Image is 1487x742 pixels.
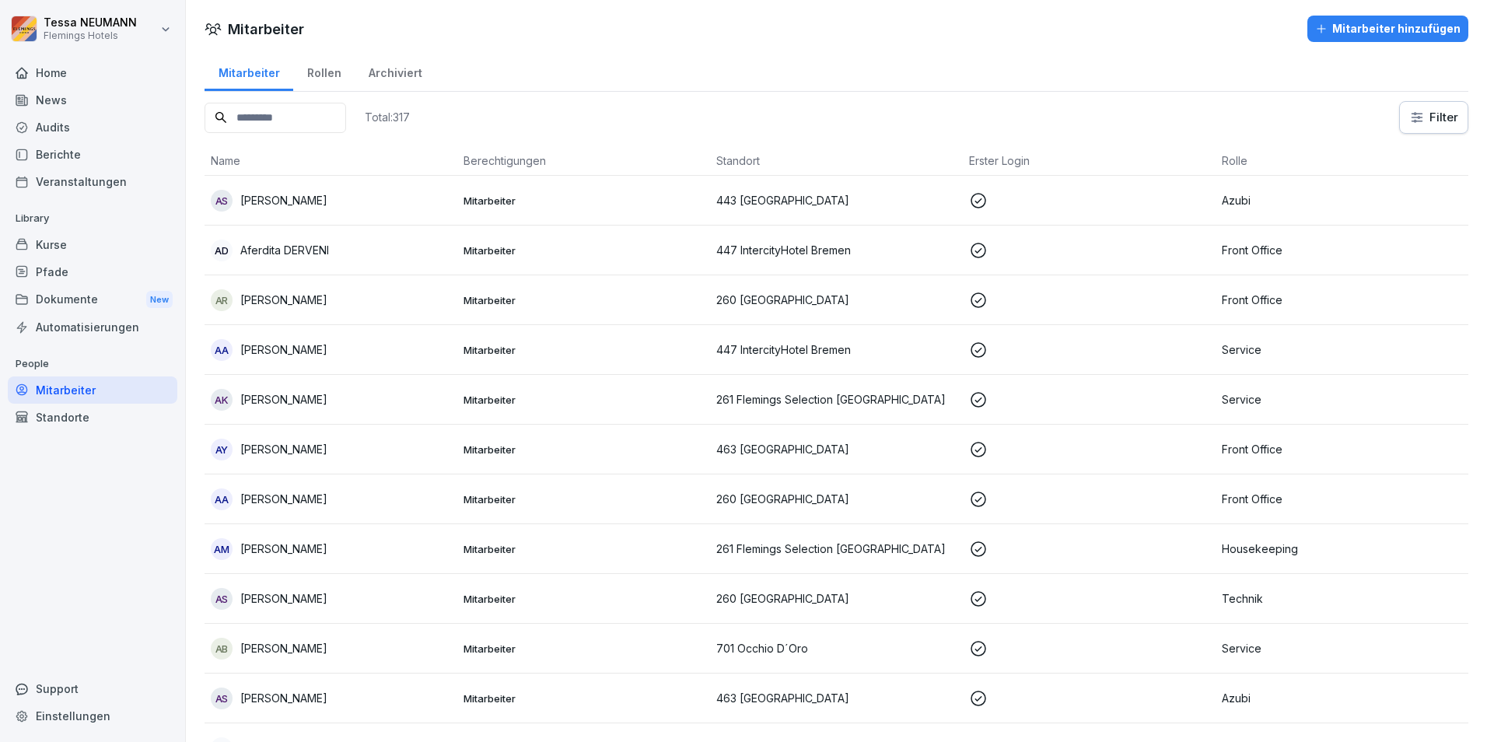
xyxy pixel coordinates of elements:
[1222,491,1462,507] p: Front Office
[963,146,1216,176] th: Erster Login
[464,293,704,307] p: Mitarbeiter
[44,16,137,30] p: Tessa NEUMANN
[240,341,327,358] p: [PERSON_NAME]
[211,588,233,610] div: AS
[8,313,177,341] a: Automatisierungen
[1222,590,1462,607] p: Technik
[228,19,304,40] h1: Mitarbeiter
[365,110,410,124] p: Total: 317
[464,492,704,506] p: Mitarbeiter
[1222,292,1462,308] p: Front Office
[8,702,177,730] a: Einstellungen
[716,690,957,706] p: 463 [GEOGRAPHIC_DATA]
[8,258,177,285] a: Pfade
[1307,16,1468,42] button: Mitarbeiter hinzufügen
[211,289,233,311] div: AR
[716,541,957,557] p: 261 Flemings Selection [GEOGRAPHIC_DATA]
[8,404,177,431] a: Standorte
[211,488,233,510] div: AA
[240,690,327,706] p: [PERSON_NAME]
[464,243,704,257] p: Mitarbeiter
[8,114,177,141] a: Audits
[1222,341,1462,358] p: Service
[240,292,327,308] p: [PERSON_NAME]
[211,389,233,411] div: AK
[716,491,957,507] p: 260 [GEOGRAPHIC_DATA]
[293,51,355,91] a: Rollen
[8,59,177,86] a: Home
[1409,110,1458,125] div: Filter
[8,285,177,314] div: Dokumente
[240,242,329,258] p: Aferdita DERVENI
[1222,690,1462,706] p: Azubi
[211,190,233,212] div: AS
[1216,146,1468,176] th: Rolle
[1222,391,1462,408] p: Service
[211,339,233,361] div: AA
[240,441,327,457] p: [PERSON_NAME]
[457,146,710,176] th: Berechtigungen
[240,590,327,607] p: [PERSON_NAME]
[716,341,957,358] p: 447 IntercityHotel Bremen
[211,439,233,460] div: AY
[8,231,177,258] a: Kurse
[8,675,177,702] div: Support
[464,592,704,606] p: Mitarbeiter
[211,240,233,261] div: AD
[211,688,233,709] div: AS
[716,242,957,258] p: 447 IntercityHotel Bremen
[355,51,436,91] a: Archiviert
[1222,441,1462,457] p: Front Office
[8,206,177,231] p: Library
[710,146,963,176] th: Standort
[205,51,293,91] a: Mitarbeiter
[240,192,327,208] p: [PERSON_NAME]
[146,291,173,309] div: New
[1222,192,1462,208] p: Azubi
[8,86,177,114] a: News
[44,30,137,41] p: Flemings Hotels
[716,441,957,457] p: 463 [GEOGRAPHIC_DATA]
[464,691,704,705] p: Mitarbeiter
[1315,20,1461,37] div: Mitarbeiter hinzufügen
[464,542,704,556] p: Mitarbeiter
[240,391,327,408] p: [PERSON_NAME]
[240,491,327,507] p: [PERSON_NAME]
[8,376,177,404] a: Mitarbeiter
[1400,102,1468,133] button: Filter
[1222,242,1462,258] p: Front Office
[464,393,704,407] p: Mitarbeiter
[716,192,957,208] p: 443 [GEOGRAPHIC_DATA]
[8,168,177,195] a: Veranstaltungen
[716,590,957,607] p: 260 [GEOGRAPHIC_DATA]
[464,443,704,457] p: Mitarbeiter
[211,538,233,560] div: AM
[464,194,704,208] p: Mitarbeiter
[8,285,177,314] a: DokumenteNew
[8,141,177,168] a: Berichte
[240,541,327,557] p: [PERSON_NAME]
[716,292,957,308] p: 260 [GEOGRAPHIC_DATA]
[464,343,704,357] p: Mitarbeiter
[8,352,177,376] p: People
[211,638,233,660] div: AB
[716,391,957,408] p: 261 Flemings Selection [GEOGRAPHIC_DATA]
[716,640,957,656] p: 701 Occhio D´Oro
[1222,541,1462,557] p: Housekeeping
[1222,640,1462,656] p: Service
[205,146,457,176] th: Name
